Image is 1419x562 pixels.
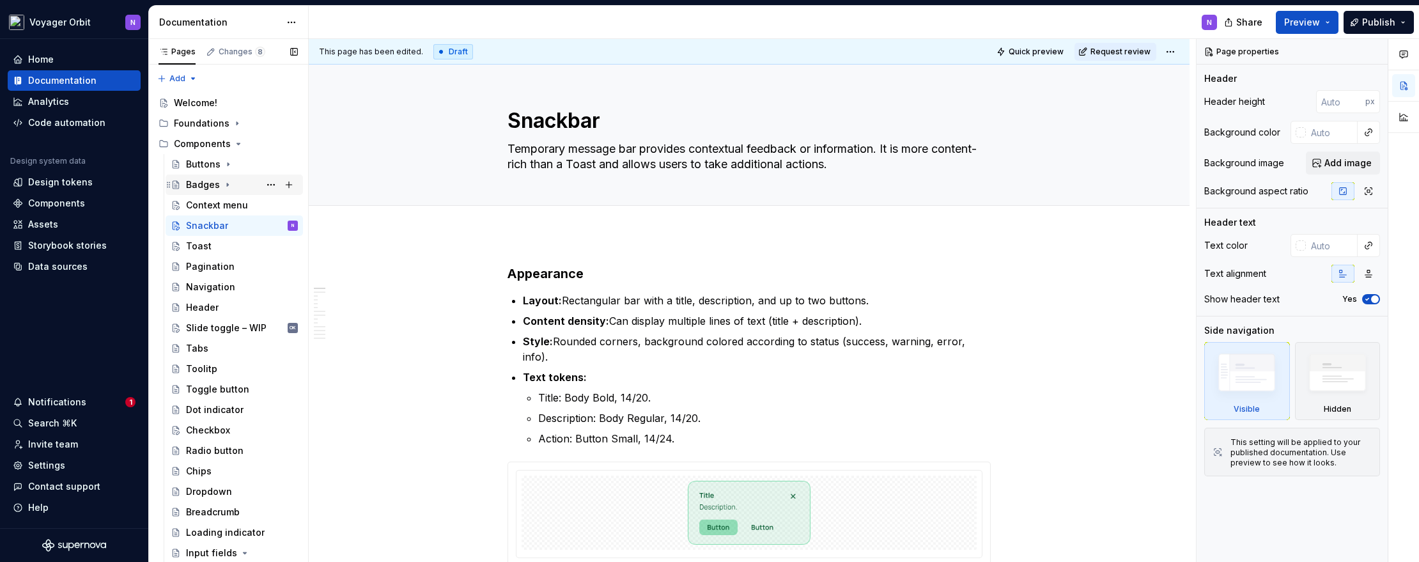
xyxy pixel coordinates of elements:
[153,93,303,113] a: Welcome!
[8,70,141,91] a: Documentation
[186,465,212,478] div: Chips
[186,547,237,559] div: Input fields
[1204,267,1266,280] div: Text alignment
[523,313,991,329] p: Can display multiple lines of text (title + description).
[538,390,991,405] p: Title: Body Bold, 14/20.
[1204,324,1275,337] div: Side navigation
[159,16,280,29] div: Documentation
[1295,342,1381,420] div: Hidden
[125,397,136,407] span: 1
[166,195,303,215] a: Context menu
[523,334,991,364] p: Rounded corners, background colored according to status (success, warning, error, info).
[159,47,196,57] div: Pages
[186,219,228,232] div: Snackbar
[433,44,473,59] div: Draft
[186,363,217,375] div: Toolitp
[42,539,106,552] svg: Supernova Logo
[8,49,141,70] a: Home
[1344,11,1414,34] button: Publish
[1236,16,1262,29] span: Share
[28,260,88,273] div: Data sources
[255,47,265,57] span: 8
[28,501,49,514] div: Help
[166,420,303,441] a: Checkbox
[291,219,294,232] div: N
[186,485,232,498] div: Dropdown
[186,260,235,273] div: Pagination
[186,240,212,253] div: Toast
[166,277,303,297] a: Navigation
[1218,11,1271,34] button: Share
[166,461,303,481] a: Chips
[1365,97,1375,107] p: px
[186,301,219,314] div: Header
[1306,234,1358,257] input: Auto
[8,91,141,112] a: Analytics
[319,47,423,57] span: This page has been edited.
[1204,157,1284,169] div: Background image
[8,455,141,476] a: Settings
[1204,185,1308,198] div: Background aspect ratio
[10,156,86,166] div: Design system data
[1362,16,1395,29] span: Publish
[8,434,141,455] a: Invite team
[1306,152,1380,175] button: Add image
[8,476,141,497] button: Contact support
[28,480,100,493] div: Contact support
[1342,294,1357,304] label: Yes
[166,522,303,543] a: Loading indicator
[1207,17,1212,27] div: N
[1204,293,1280,306] div: Show header text
[166,318,303,338] a: Slide toggle – WIPOK
[1074,43,1156,61] button: Request review
[166,441,303,461] a: Radio button
[28,95,69,108] div: Analytics
[29,16,91,29] div: Voyager Orbit
[505,105,988,136] textarea: Snackbar
[186,281,235,293] div: Navigation
[1306,121,1358,144] input: Auto
[1234,404,1260,414] div: Visible
[505,139,988,175] textarea: Temporary message bar provides contextual feedback or information. It is more content-rich than a...
[8,413,141,433] button: Search ⌘K
[219,47,265,57] div: Changes
[166,379,303,400] a: Toggle button
[166,154,303,175] a: Buttons
[3,8,146,36] button: Voyager OrbitN
[1230,437,1372,468] div: This setting will be applied to your published documentation. Use preview to see how it looks.
[28,116,105,129] div: Code automation
[28,239,107,252] div: Storybook stories
[186,322,267,334] div: Slide toggle – WIP
[523,371,587,384] strong: Text tokens:
[1284,16,1320,29] span: Preview
[1090,47,1151,57] span: Request review
[1324,404,1351,414] div: Hidden
[186,424,230,437] div: Checkbox
[1324,157,1372,169] span: Add image
[28,459,65,472] div: Settings
[28,218,58,231] div: Assets
[28,176,93,189] div: Design tokens
[166,236,303,256] a: Toast
[523,315,609,327] strong: Content density:
[28,438,78,451] div: Invite team
[153,113,303,134] div: Foundations
[1009,47,1064,57] span: Quick preview
[174,97,217,109] div: Welcome!
[186,178,220,191] div: Badges
[8,214,141,235] a: Assets
[186,199,248,212] div: Context menu
[1204,126,1280,139] div: Background color
[28,197,85,210] div: Components
[174,117,229,130] div: Foundations
[1204,239,1248,252] div: Text color
[186,158,221,171] div: Buttons
[28,53,54,66] div: Home
[174,137,231,150] div: Components
[523,294,562,307] strong: Layout:
[186,403,244,416] div: Dot indicator
[28,417,77,430] div: Search ⌘K
[153,70,201,88] button: Add
[166,215,303,236] a: SnackbarN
